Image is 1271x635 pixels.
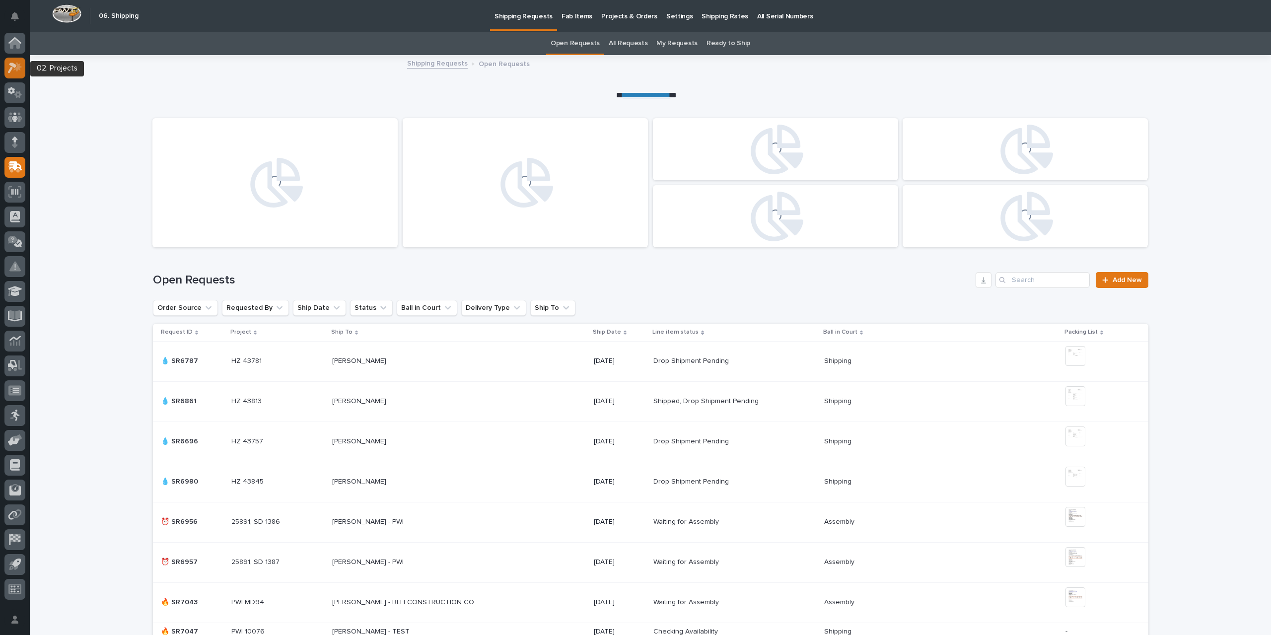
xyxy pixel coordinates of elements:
a: Shipping Requests [407,57,468,69]
p: Drop Shipment Pending [653,476,731,486]
a: My Requests [656,32,698,55]
p: [DATE] [594,558,646,566]
p: Drop Shipment Pending [653,355,731,365]
p: Ship Date [593,327,621,338]
p: Packing List [1064,327,1098,338]
p: Waiting for Assembly [653,516,721,526]
p: 🔥 SR7043 [161,596,200,607]
h1: Open Requests [153,273,972,287]
p: [DATE] [594,518,646,526]
p: Ship To [331,327,353,338]
tr: 💧 SR6696💧 SR6696 HZ 43757HZ 43757 [PERSON_NAME][PERSON_NAME] [DATE]Drop Shipment PendingDrop Ship... [153,422,1148,462]
p: PWI MD94 [231,596,266,607]
p: Waiting for Assembly [653,556,721,566]
tr: 💧 SR6861💧 SR6861 HZ 43813HZ 43813 [PERSON_NAME][PERSON_NAME] [DATE]Shipped, Drop Shipment Pending... [153,381,1148,422]
p: HZ 43781 [231,355,264,365]
p: ⏰ SR6957 [161,556,200,566]
p: 25891, SD 1387 [231,556,282,566]
p: Line item status [652,327,699,338]
a: Add New [1096,272,1148,288]
p: Ball in Court [823,327,857,338]
p: [PERSON_NAME] [332,395,388,406]
p: Project [230,327,251,338]
button: Status [350,300,393,316]
button: Notifications [4,6,25,27]
button: Requested By [222,300,289,316]
tr: 💧 SR6787💧 SR6787 HZ 43781HZ 43781 [PERSON_NAME][PERSON_NAME] [DATE]Drop Shipment PendingDrop Ship... [153,341,1148,381]
p: Open Requests [479,58,530,69]
tr: 💧 SR6980💧 SR6980 HZ 43845HZ 43845 [PERSON_NAME][PERSON_NAME] [DATE]Drop Shipment PendingDrop Ship... [153,462,1148,502]
p: Shipping [824,476,853,486]
p: 25891, SD 1386 [231,516,282,526]
p: Shipping [824,395,853,406]
a: Open Requests [551,32,600,55]
p: HZ 43813 [231,395,264,406]
p: [DATE] [594,437,646,446]
p: Waiting for Assembly [653,596,721,607]
p: Shipping [824,355,853,365]
p: [PERSON_NAME] [332,476,388,486]
tr: 🔥 SR7043🔥 SR7043 PWI MD94PWI MD94 [PERSON_NAME] - BLH CONSTRUCTION CO[PERSON_NAME] - BLH CONSTRUC... [153,582,1148,623]
a: All Requests [609,32,647,55]
button: Ship Date [293,300,346,316]
button: Order Source [153,300,218,316]
p: Assembly [824,596,856,607]
p: Shipping [824,435,853,446]
p: Drop Shipment Pending [653,435,731,446]
p: [DATE] [594,478,646,486]
p: Assembly [824,516,856,526]
p: 💧 SR6861 [161,395,199,406]
p: ⏰ SR6956 [161,516,200,526]
p: Shipped, Drop Shipment Pending [653,395,761,406]
input: Search [995,272,1090,288]
p: [PERSON_NAME] - BLH CONSTRUCTION CO [332,596,476,607]
button: Ship To [530,300,575,316]
div: Notifications [12,12,25,28]
p: [PERSON_NAME] - PWI [332,556,406,566]
tr: ⏰ SR6957⏰ SR6957 25891, SD 138725891, SD 1387 [PERSON_NAME] - PWI[PERSON_NAME] - PWI [DATE]Waitin... [153,542,1148,582]
p: [DATE] [594,598,646,607]
p: 💧 SR6787 [161,355,200,365]
button: Delivery Type [461,300,526,316]
p: 💧 SR6696 [161,435,200,446]
p: [DATE] [594,397,646,406]
p: [DATE] [594,357,646,365]
p: HZ 43845 [231,476,266,486]
p: 💧 SR6980 [161,476,200,486]
p: [PERSON_NAME] [332,435,388,446]
tr: ⏰ SR6956⏰ SR6956 25891, SD 138625891, SD 1386 [PERSON_NAME] - PWI[PERSON_NAME] - PWI [DATE]Waitin... [153,502,1148,542]
h2: 06. Shipping [99,12,139,20]
span: Add New [1113,277,1142,283]
p: [PERSON_NAME] [332,355,388,365]
img: Workspace Logo [52,4,81,23]
a: Ready to Ship [706,32,750,55]
p: [PERSON_NAME] - PWI [332,516,406,526]
p: HZ 43757 [231,435,265,446]
button: Ball in Court [397,300,457,316]
p: Request ID [161,327,193,338]
p: Assembly [824,556,856,566]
